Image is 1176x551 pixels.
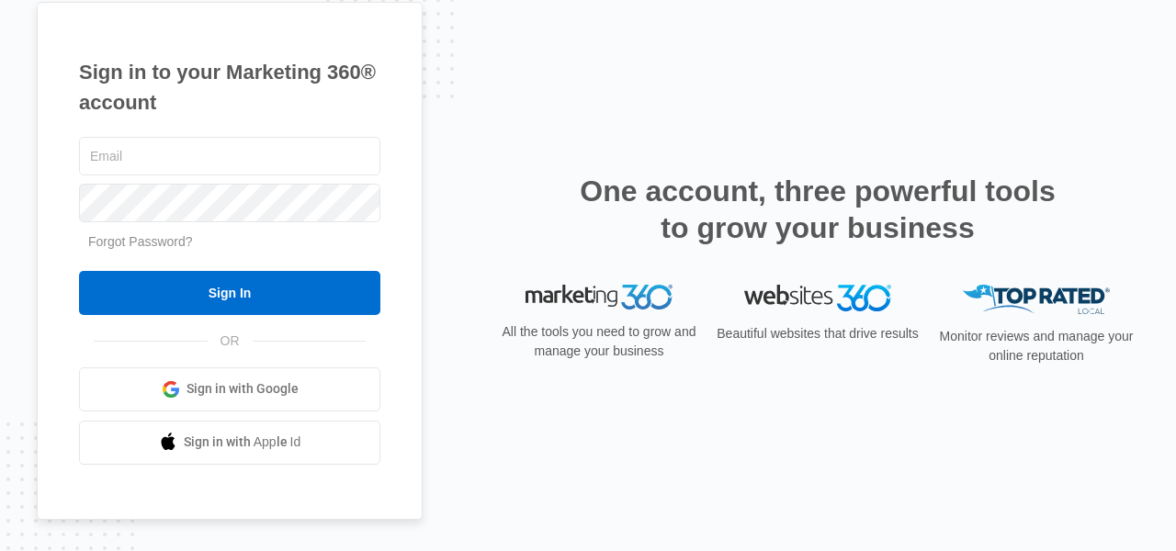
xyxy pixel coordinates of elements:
[79,57,380,118] h1: Sign in to your Marketing 360® account
[88,234,193,249] a: Forgot Password?
[933,327,1139,365] p: Monitor reviews and manage your online reputation
[187,379,299,399] span: Sign in with Google
[744,285,891,311] img: Websites 360
[496,322,702,361] p: All the tools you need to grow and manage your business
[715,324,921,343] p: Beautiful websites that drive results
[208,332,253,351] span: OR
[963,285,1110,315] img: Top Rated Local
[79,367,380,411] a: Sign in with Google
[79,137,380,175] input: Email
[574,173,1061,246] h2: One account, three powerful tools to grow your business
[79,271,380,315] input: Sign In
[184,433,301,452] span: Sign in with Apple Id
[526,285,673,310] img: Marketing 360
[79,421,380,465] a: Sign in with Apple Id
